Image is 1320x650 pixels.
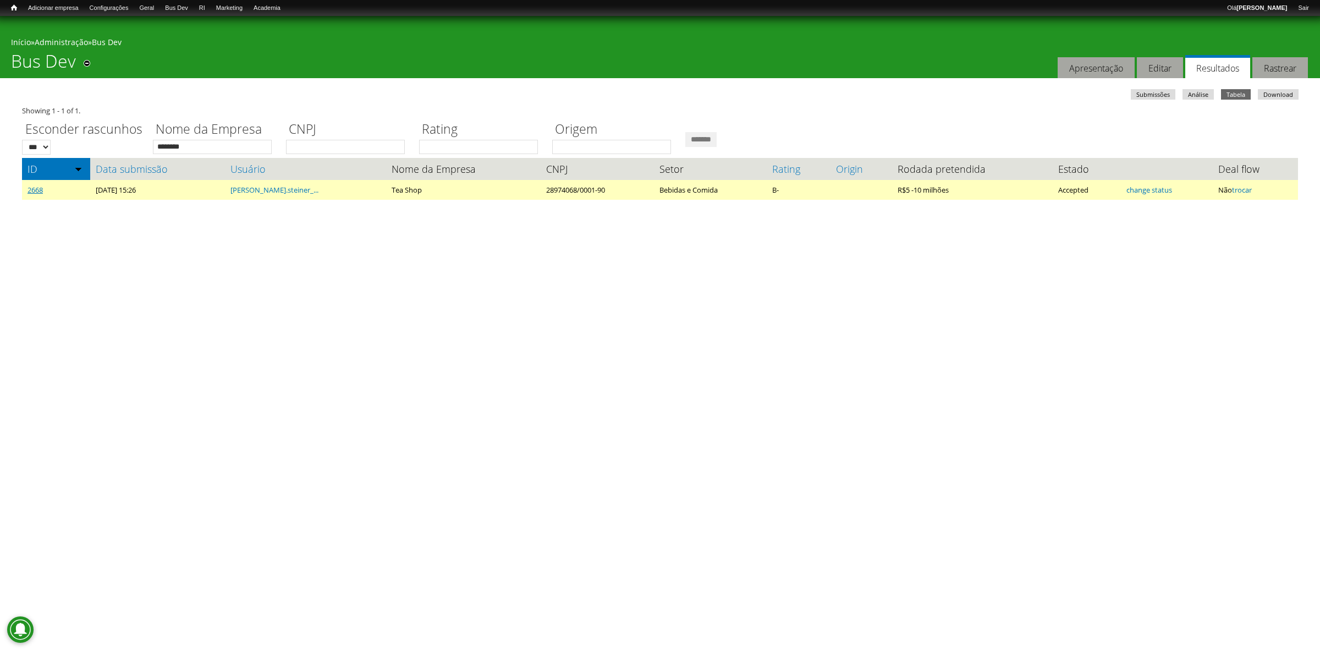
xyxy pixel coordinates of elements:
label: Esconder rascunhos [22,120,146,140]
th: Estado [1053,158,1121,180]
th: Setor [654,158,767,180]
a: Download [1258,89,1299,100]
a: Bus Dev [159,3,194,14]
a: Marketing [211,3,248,14]
strong: [PERSON_NAME] [1236,4,1287,11]
th: Deal flow [1213,158,1298,180]
label: Origem [552,120,678,140]
a: RI [194,3,211,14]
td: B- [767,180,830,200]
a: Editar [1137,57,1183,79]
a: Adicionar empresa [23,3,84,14]
a: Geral [134,3,159,14]
a: Olá[PERSON_NAME] [1222,3,1292,14]
h1: Bus Dev [11,51,76,78]
a: Origin [836,163,887,174]
a: Análise [1182,89,1214,100]
a: Tabela [1221,89,1251,100]
a: Academia [248,3,286,14]
a: Apresentação [1058,57,1135,79]
a: ID [28,163,85,174]
img: ordem crescente [75,165,82,172]
label: Rating [419,120,545,140]
a: Submissões [1131,89,1175,100]
a: Rating [772,163,824,174]
a: 2668 [28,185,43,195]
a: Administração [35,37,88,47]
a: trocar [1232,185,1252,195]
a: [PERSON_NAME].steiner_... [230,185,318,195]
th: Nome da Empresa [386,158,541,180]
td: R$5 -10 milhões [892,180,1053,200]
td: 28974068/0001-90 [541,180,654,200]
th: Rodada pretendida [892,158,1053,180]
a: Bus Dev [92,37,122,47]
div: Showing 1 - 1 of 1. [22,105,1298,116]
label: Nome da Empresa [153,120,279,140]
div: » » [11,37,1309,51]
a: Configurações [84,3,134,14]
td: Bebidas e Comida [654,180,767,200]
a: Data submissão [96,163,219,174]
a: Rastrear [1252,57,1308,79]
span: Início [11,4,17,12]
a: Início [5,3,23,13]
a: Resultados [1185,55,1250,79]
td: Accepted [1053,180,1121,200]
a: Usuário [230,163,381,174]
th: CNPJ [541,158,654,180]
td: Tea Shop [386,180,541,200]
a: Início [11,37,31,47]
td: [DATE] 15:26 [90,180,225,200]
a: Sair [1292,3,1314,14]
td: Não [1213,180,1298,200]
label: CNPJ [286,120,412,140]
a: change status [1126,185,1172,195]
